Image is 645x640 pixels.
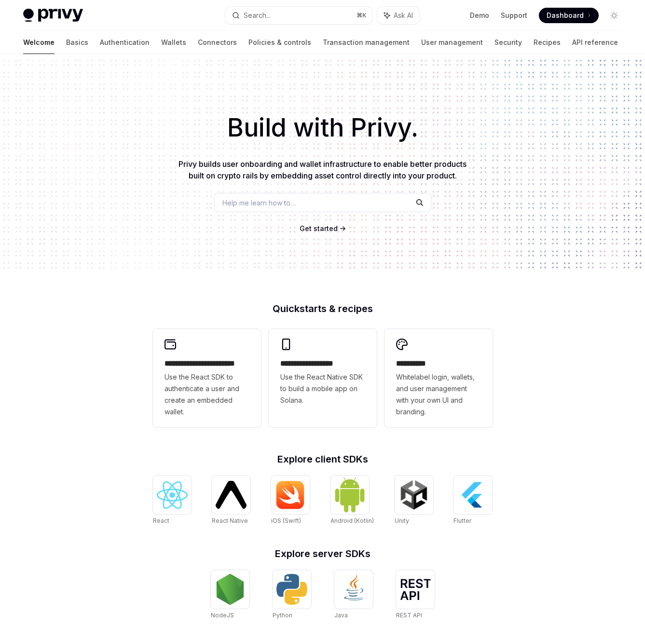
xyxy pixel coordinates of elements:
[453,517,471,524] span: Flutter
[300,224,338,233] a: Get started
[273,570,311,620] a: PythonPython
[457,479,488,510] img: Flutter
[275,480,306,509] img: iOS (Swift)
[161,31,186,54] a: Wallets
[400,579,431,600] img: REST API
[280,371,365,406] span: Use the React Native SDK to build a mobile app on Solana.
[398,479,429,510] img: Unity
[271,517,301,524] span: iOS (Swift)
[178,159,467,180] span: Privy builds user onboarding and wallet infrastructure to enable better products built on crypto ...
[330,476,374,526] a: Android (Kotlin)Android (Kotlin)
[323,31,410,54] a: Transaction management
[212,517,248,524] span: React Native
[330,517,374,524] span: Android (Kotlin)
[198,31,237,54] a: Connectors
[396,612,422,619] span: REST API
[534,31,561,54] a: Recipes
[165,371,249,418] span: Use the React SDK to authenticate a user and create an embedded wallet.
[606,8,622,23] button: Toggle dark mode
[421,31,483,54] a: User management
[334,570,373,620] a: JavaJava
[501,11,527,20] a: Support
[153,549,493,558] h2: Explore server SDKs
[15,109,630,147] h1: Build with Privy.
[396,570,435,620] a: REST APIREST API
[248,31,311,54] a: Policies & controls
[276,574,307,605] img: Python
[338,574,369,605] img: Java
[273,612,292,619] span: Python
[384,329,493,427] a: **** *****Whitelabel login, wallets, and user management with your own UI and branding.
[396,371,481,418] span: Whitelabel login, wallets, and user management with your own UI and branding.
[23,31,55,54] a: Welcome
[334,612,348,619] span: Java
[394,11,413,20] span: Ask AI
[377,7,420,24] button: Ask AI
[539,8,599,23] a: Dashboard
[395,476,433,526] a: UnityUnity
[100,31,150,54] a: Authentication
[225,7,372,24] button: Search...⌘K
[395,517,409,524] span: Unity
[271,476,310,526] a: iOS (Swift)iOS (Swift)
[212,476,250,526] a: React NativeReact Native
[211,570,249,620] a: NodeJSNodeJS
[269,329,377,427] a: **** **** **** ***Use the React Native SDK to build a mobile app on Solana.
[153,476,192,526] a: ReactReact
[572,31,618,54] a: API reference
[547,11,584,20] span: Dashboard
[153,517,169,524] span: React
[494,31,522,54] a: Security
[453,476,492,526] a: FlutterFlutter
[23,9,83,22] img: light logo
[66,31,88,54] a: Basics
[153,304,493,313] h2: Quickstarts & recipes
[216,481,247,508] img: React Native
[357,12,367,19] span: ⌘ K
[211,612,234,619] span: NodeJS
[244,10,271,21] div: Search...
[215,574,246,605] img: NodeJS
[222,198,296,208] span: Help me learn how to…
[470,11,489,20] a: Demo
[334,477,365,513] img: Android (Kotlin)
[153,454,493,464] h2: Explore client SDKs
[157,481,188,509] img: React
